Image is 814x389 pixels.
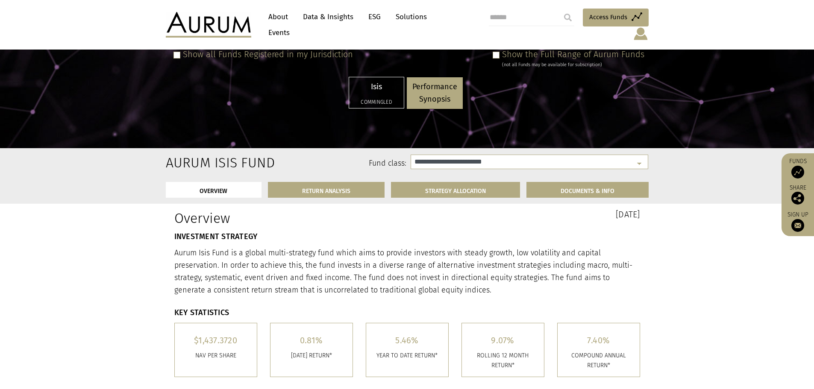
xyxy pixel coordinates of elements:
a: RETURN ANALYSIS [268,182,385,198]
div: (not all Funds may be available for subscription) [502,61,644,69]
strong: INVESTMENT STRATEGY [174,232,258,241]
span: Access Funds [589,12,627,22]
label: Show the Full Range of Aurum Funds [502,49,644,59]
h1: Overview [174,210,401,226]
a: About [264,9,292,25]
a: STRATEGY ALLOCATION [391,182,520,198]
p: Nav per share [181,351,250,360]
input: Submit [559,9,576,26]
a: DOCUMENTS & INFO [526,182,649,198]
img: account-icon.svg [633,26,649,41]
img: Aurum [166,12,251,38]
h5: 5.46% [373,336,442,345]
a: Data & Insights [299,9,358,25]
img: Access Funds [791,166,804,178]
a: Sign up [786,211,810,232]
a: Access Funds [583,9,649,26]
label: Fund class: [248,158,407,169]
p: YEAR TO DATE RETURN* [373,351,442,360]
h5: 9.07% [468,336,538,345]
p: Isis [355,81,398,93]
img: Sign up to our newsletter [791,219,804,232]
h3: [DATE] [414,210,640,219]
h2: Aurum Isis Fund [166,155,235,171]
img: Share this post [791,192,804,205]
p: [DATE] RETURN* [277,351,346,360]
p: ROLLING 12 MONTH RETURN* [468,351,538,370]
h5: $1,437.3720 [181,336,250,345]
p: COMPOUND ANNUAL RETURN* [564,351,633,370]
a: Solutions [391,9,431,25]
h5: Commingled [355,99,398,105]
a: Events [264,25,290,41]
h5: 0.81% [277,336,346,345]
strong: KEY STATISTICS [174,308,229,317]
label: Show all Funds Registered in my Jurisdiction [183,49,353,59]
div: Share [786,185,810,205]
p: Aurum Isis Fund is a global multi-strategy fund which aims to provide investors with steady growt... [174,247,640,296]
h5: 7.40% [564,336,633,345]
a: ESG [364,9,385,25]
a: Funds [786,158,810,178]
p: Performance Synopsis [412,81,457,105]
